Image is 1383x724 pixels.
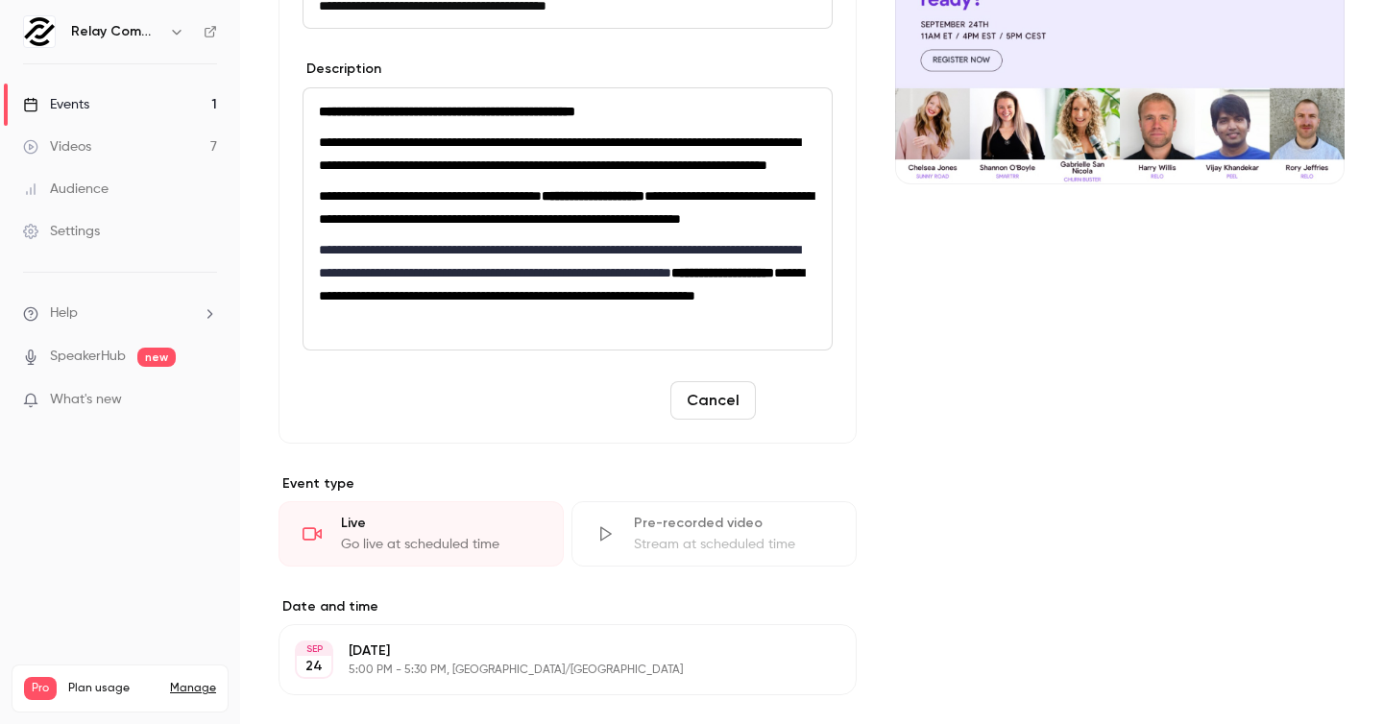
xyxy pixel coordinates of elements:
[571,501,857,567] div: Pre-recorded videoStream at scheduled time
[349,641,755,661] p: [DATE]
[23,303,217,324] li: help-dropdown-opener
[24,677,57,700] span: Pro
[349,663,755,678] p: 5:00 PM - 5:30 PM, [GEOGRAPHIC_DATA]/[GEOGRAPHIC_DATA]
[305,657,323,676] p: 24
[71,22,161,41] h6: Relay Commerce
[279,474,857,494] p: Event type
[341,514,540,533] div: Live
[634,514,833,533] div: Pre-recorded video
[23,222,100,241] div: Settings
[634,535,833,554] div: Stream at scheduled time
[50,390,122,410] span: What's new
[68,681,158,696] span: Plan usage
[23,137,91,157] div: Videos
[24,16,55,47] img: Relay Commerce
[137,348,176,367] span: new
[297,642,331,656] div: SEP
[23,95,89,114] div: Events
[303,88,832,350] div: editor
[170,681,216,696] a: Manage
[50,303,78,324] span: Help
[670,381,756,420] button: Cancel
[341,535,540,554] div: Go live at scheduled time
[303,87,833,350] section: description
[279,501,564,567] div: LiveGo live at scheduled time
[50,347,126,367] a: SpeakerHub
[279,597,857,616] label: Date and time
[23,180,109,199] div: Audience
[303,60,381,79] label: Description
[764,381,833,420] button: Save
